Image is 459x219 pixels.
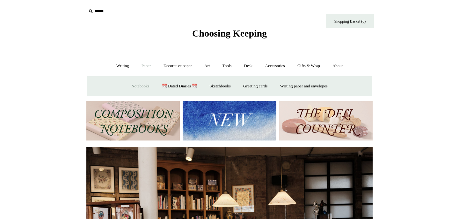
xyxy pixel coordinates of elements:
a: Desk [238,58,259,74]
a: Accessories [259,58,291,74]
img: The Deli Counter [279,101,373,141]
a: 📆 Dated Diaries 📆 [156,78,203,95]
a: Decorative paper [158,58,198,74]
a: Paper [136,58,157,74]
img: New.jpg__PID:f73bdf93-380a-4a35-bcfe-7823039498e1 [183,101,276,141]
span: Choosing Keeping [192,28,267,38]
a: Tools [217,58,237,74]
a: Shopping Basket (0) [326,14,374,28]
a: Art [199,58,215,74]
a: Notebooks [126,78,155,95]
a: Writing [111,58,135,74]
a: Sketchbooks [204,78,236,95]
a: Greeting cards [237,78,273,95]
a: Choosing Keeping [192,33,267,38]
a: Gifts & Wrap [292,58,326,74]
a: About [327,58,349,74]
img: 202302 Composition ledgers.jpg__PID:69722ee6-fa44-49dd-a067-31375e5d54ec [86,101,180,141]
a: Writing paper and envelopes [274,78,333,95]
